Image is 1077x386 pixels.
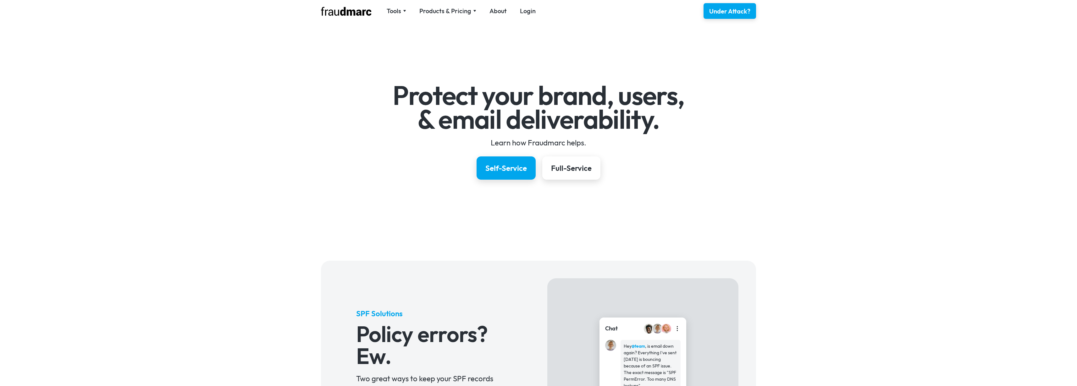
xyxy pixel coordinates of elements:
[551,163,592,173] div: Full-Service
[419,7,471,15] div: Products & Pricing
[356,138,721,148] div: Learn how Fraudmarc helps.
[704,3,756,19] a: Under Attack?
[477,156,536,180] a: Self-Service
[387,7,401,15] div: Tools
[489,7,507,15] a: About
[520,7,536,15] a: Login
[356,308,512,318] h5: SPF Solutions
[605,324,618,333] div: Chat
[356,323,512,367] h3: Policy errors? Ew.
[387,7,406,15] div: Tools
[485,163,527,173] div: Self-Service
[419,7,476,15] div: Products & Pricing
[632,343,645,349] strong: @team
[709,7,750,16] div: Under Attack?
[356,84,721,131] h1: Protect your brand, users, & email deliverability.
[542,156,600,180] a: Full-Service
